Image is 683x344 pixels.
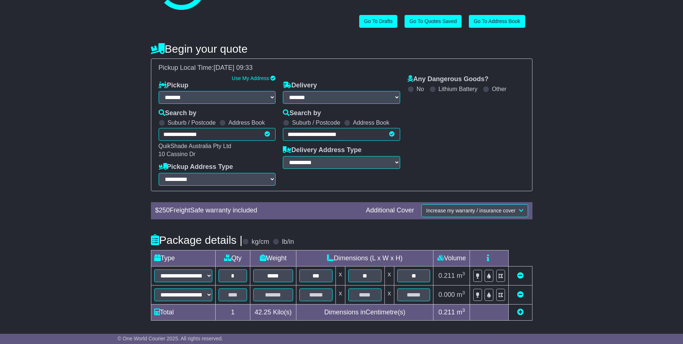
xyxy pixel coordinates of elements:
td: Dimensions (L x W x H) [296,250,433,266]
span: © One World Courier 2025. All rights reserved. [118,336,223,341]
a: Go To Address Book [469,15,525,28]
td: x [384,266,394,285]
label: Pickup Address Type [159,163,233,171]
td: Kilo(s) [250,304,296,320]
span: 0.211 [439,272,455,279]
label: Delivery [283,82,317,90]
label: Address Book [353,119,390,126]
label: Search by [159,109,197,117]
a: Remove this item [517,291,524,298]
td: Qty [216,250,250,266]
a: Use My Address [232,75,269,81]
h4: Begin your quote [151,43,532,55]
td: Weight [250,250,296,266]
label: Lithium Battery [439,86,478,92]
span: 42.25 [255,309,271,316]
div: $ FreightSafe warranty included [152,207,363,215]
sup: 3 [462,271,465,276]
button: Increase my warranty / insurance cover [421,204,528,217]
td: Dimensions in Centimetre(s) [296,304,433,320]
span: QuikShade Australia Pty Ltd [159,143,231,149]
div: Pickup Local Time: [155,64,528,72]
sup: 3 [462,307,465,313]
span: [DATE] 09:33 [214,64,253,71]
label: Address Book [228,119,265,126]
td: Total [151,304,216,320]
div: Additional Cover [362,207,418,215]
label: No [417,86,424,92]
span: 0.211 [439,309,455,316]
a: Add new item [517,309,524,316]
label: Other [492,86,506,92]
span: m [457,291,465,298]
span: m [457,309,465,316]
label: Suburb / Postcode [168,119,216,126]
td: Type [151,250,216,266]
span: 250 [159,207,170,214]
a: Go To Drafts [359,15,397,28]
label: Any Dangerous Goods? [407,75,489,83]
label: Pickup [159,82,189,90]
a: Remove this item [517,272,524,279]
label: Search by [283,109,321,117]
span: Increase my warranty / insurance cover [426,208,515,213]
td: 1 [216,304,250,320]
span: 10 Cassino Dr [159,151,196,157]
label: lb/in [282,238,294,246]
h4: Package details | [151,234,243,246]
td: x [335,266,345,285]
span: m [457,272,465,279]
td: Volume [433,250,470,266]
td: x [384,285,394,304]
sup: 3 [462,290,465,295]
label: kg/cm [251,238,269,246]
label: Suburb / Postcode [292,119,340,126]
label: Delivery Address Type [283,146,361,154]
td: x [335,285,345,304]
span: 0.000 [439,291,455,298]
a: Go To Quotes Saved [405,15,462,28]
